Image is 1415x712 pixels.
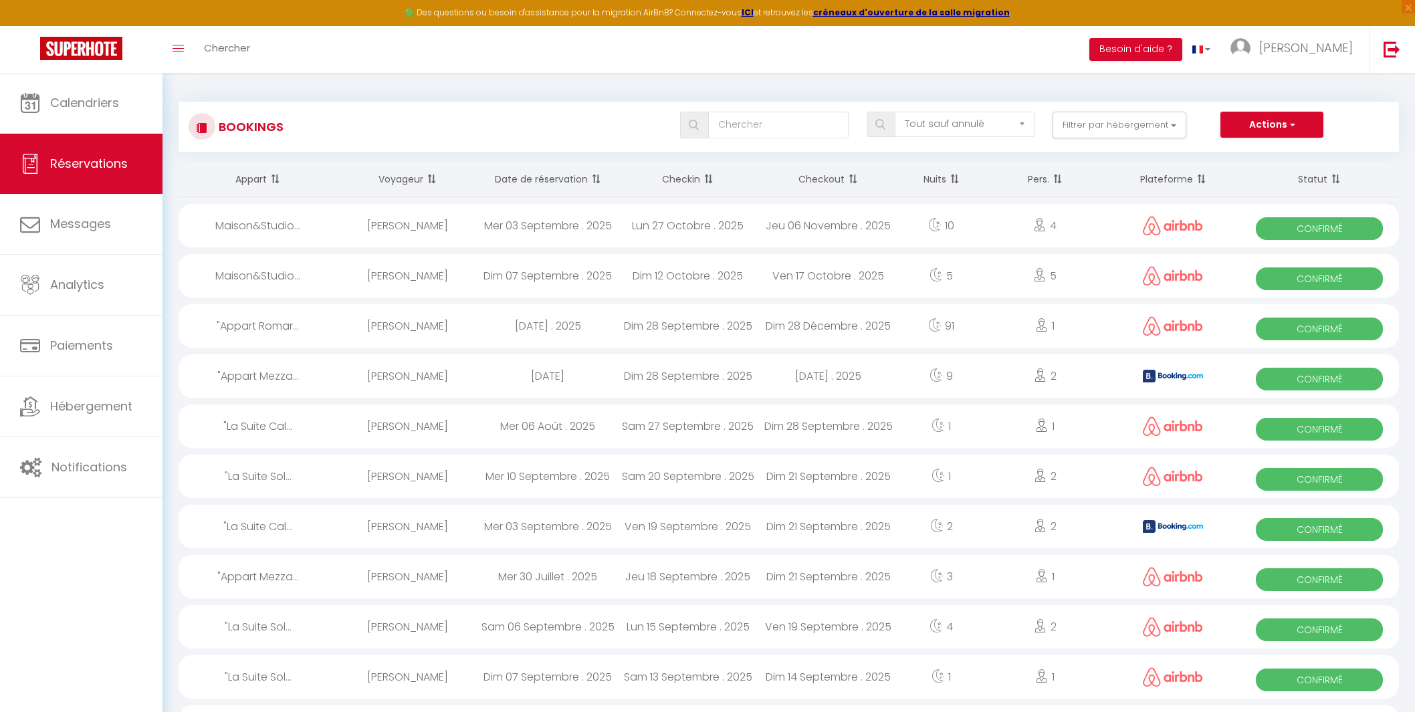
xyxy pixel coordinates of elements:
[708,112,849,138] input: Chercher
[1089,38,1182,61] button: Besoin d'aide ?
[50,276,104,293] span: Analytics
[1259,39,1353,56] span: [PERSON_NAME]
[813,7,1010,18] a: créneaux d'ouverture de la salle migration
[50,337,113,354] span: Paiements
[742,7,754,18] a: ICI
[1106,162,1240,197] th: Sort by channel
[204,41,250,55] span: Chercher
[1230,38,1250,58] img: ...
[984,162,1107,197] th: Sort by people
[1220,112,1323,138] button: Actions
[50,215,111,232] span: Messages
[50,94,119,111] span: Calendriers
[1053,112,1186,138] button: Filtrer par hébergement
[194,26,260,73] a: Chercher
[1240,162,1399,197] th: Sort by status
[50,155,128,172] span: Réservations
[758,162,899,197] th: Sort by checkout
[337,162,477,197] th: Sort by guest
[40,37,122,60] img: Super Booking
[477,162,618,197] th: Sort by booking date
[618,162,758,197] th: Sort by checkin
[899,162,984,197] th: Sort by nights
[50,398,132,414] span: Hébergement
[51,459,127,475] span: Notifications
[179,162,337,197] th: Sort by rentals
[1220,26,1370,73] a: ... [PERSON_NAME]
[215,112,284,142] h3: Bookings
[1384,41,1400,57] img: logout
